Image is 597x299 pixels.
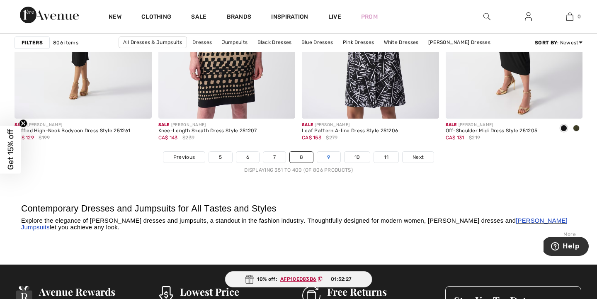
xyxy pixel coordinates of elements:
[188,37,216,48] a: Dresses
[302,122,313,127] span: Sale
[182,134,194,141] span: $239
[191,13,206,22] a: Sale
[21,204,277,214] span: Contemporary Dresses and Jumpsuits for All Tastes and Styles
[21,217,568,231] span: Explore the elegance of [PERSON_NAME] dresses and jumpsuits, a standout in the fashion industry. ...
[15,151,582,174] nav: Page navigation
[158,128,257,134] div: Knee-Length Sheath Dress Style 251207
[549,12,590,22] a: 0
[225,271,372,287] div: 10% off:
[6,129,15,170] span: Get 15% off
[280,276,316,282] ins: AFP10ED83B6
[424,37,495,48] a: [PERSON_NAME] Dresses
[327,286,416,297] h3: Free Returns
[302,128,398,134] div: Leaf Pattern A-line Dress Style 251206
[158,122,170,127] span: Sale
[119,36,187,48] a: All Dresses & Jumpsuits
[21,217,568,231] a: [PERSON_NAME] Jumpsuits
[19,119,27,127] button: Close teaser
[302,135,321,141] span: CA$ 153
[483,12,490,22] img: search the website
[578,13,581,20] span: 0
[331,275,352,283] span: 01:52:27
[158,135,178,141] span: CA$ 143
[525,12,532,22] img: My Info
[209,152,232,163] a: 5
[15,122,130,128] div: [PERSON_NAME]
[15,135,34,141] span: CA$ 129
[109,13,121,22] a: New
[558,122,570,136] div: Black
[374,152,398,163] a: 11
[361,12,378,21] a: Prom
[380,37,423,48] a: White Dresses
[227,13,252,22] a: Brands
[253,37,296,48] a: Black Dresses
[446,135,464,141] span: CA$ 131
[20,7,79,23] img: 1ère Avenue
[328,12,341,21] a: Live
[446,128,538,134] div: Off-Shoulder Midi Dress Style 251205
[469,134,480,141] span: $219
[245,275,254,284] img: Gift.svg
[163,152,205,163] a: Previous
[15,128,130,134] div: Ruffled High-Neck Bodycon Dress Style 251261
[39,134,50,141] span: $199
[413,153,424,161] span: Next
[263,152,286,163] a: 7
[570,122,582,136] div: Cactus
[518,12,539,22] a: Sign In
[39,286,140,297] h3: Avenue Rewards
[271,48,342,59] a: [PERSON_NAME] Dresses
[271,13,308,22] span: Inspiration
[21,231,576,238] div: More
[446,122,538,128] div: [PERSON_NAME]
[141,13,171,22] a: Clothing
[403,152,434,163] a: Next
[173,153,195,161] span: Previous
[22,39,43,46] strong: Filters
[290,152,313,163] a: 8
[317,152,340,163] a: 9
[53,39,78,46] span: 806 items
[15,166,582,174] div: Displaying 351 to 400 (of 806 products)
[446,122,457,127] span: Sale
[566,12,573,22] img: My Bag
[535,39,582,46] div: : Newest
[297,37,337,48] a: Blue Dresses
[158,122,257,128] div: [PERSON_NAME]
[535,40,557,46] strong: Sort By
[339,37,379,48] a: Pink Dresses
[326,134,337,141] span: $279
[544,237,589,258] iframe: Opens a widget where you can find more information
[236,152,259,163] a: 6
[302,122,398,128] div: [PERSON_NAME]
[15,122,26,127] span: Sale
[218,37,252,48] a: Jumpsuits
[345,152,370,163] a: 10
